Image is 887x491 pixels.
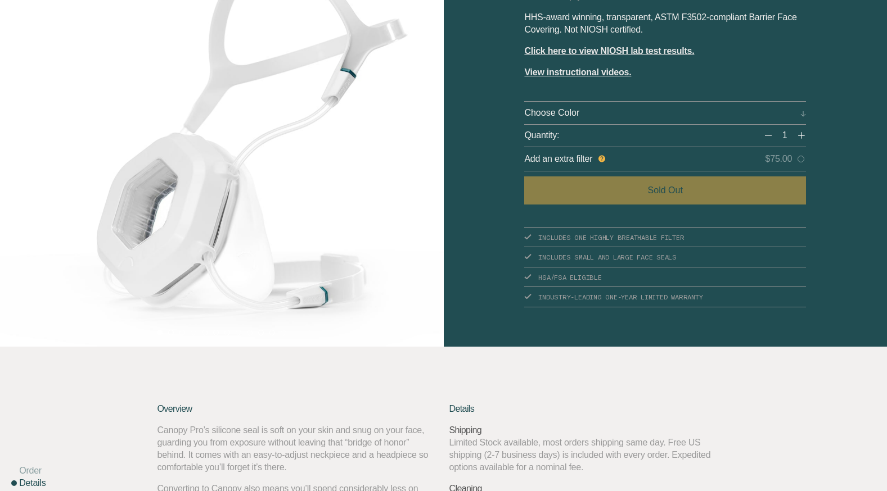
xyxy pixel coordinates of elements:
li: HSA/FSA ELIGIBLE [524,267,806,288]
span: $75.00 [766,153,793,165]
h4: Overview [157,403,438,415]
a: Click here to view NIOSH lab test results [524,46,692,56]
a: Order [19,466,42,475]
span: View instructional videos [524,67,629,77]
b: . [629,67,631,77]
h4: Details [449,403,730,415]
p: Canopy Pro’s silicone seal is soft on your skin and snug on your face, guarding you from exposure... [157,424,438,474]
span: Quantity: [524,129,559,142]
a: View instructional videos. [524,67,631,77]
p: HHS-award winning, transparent, ASTM F3502-compliant Barrier Face Covering. Not NIOSH certified. [524,11,806,36]
li: INDUSTRY-LEADING ONE-YEAR LIMITED WARRANTY [524,287,806,307]
li: INCLUDES SMALL AND LARGE FACE SEALS [524,247,806,267]
a: Details [19,478,46,488]
p: Limited Stock available, most orders shipping same day. Free US shipping (2-7 business days) is i... [449,437,730,474]
button: Sold Out [524,176,806,204]
b: . [692,46,694,56]
li: INCLUDES ONE HIGHLY BREATHABLE FILTER [524,227,806,248]
h4: Shipping [449,424,730,437]
span: Add an extra filter [524,153,592,165]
